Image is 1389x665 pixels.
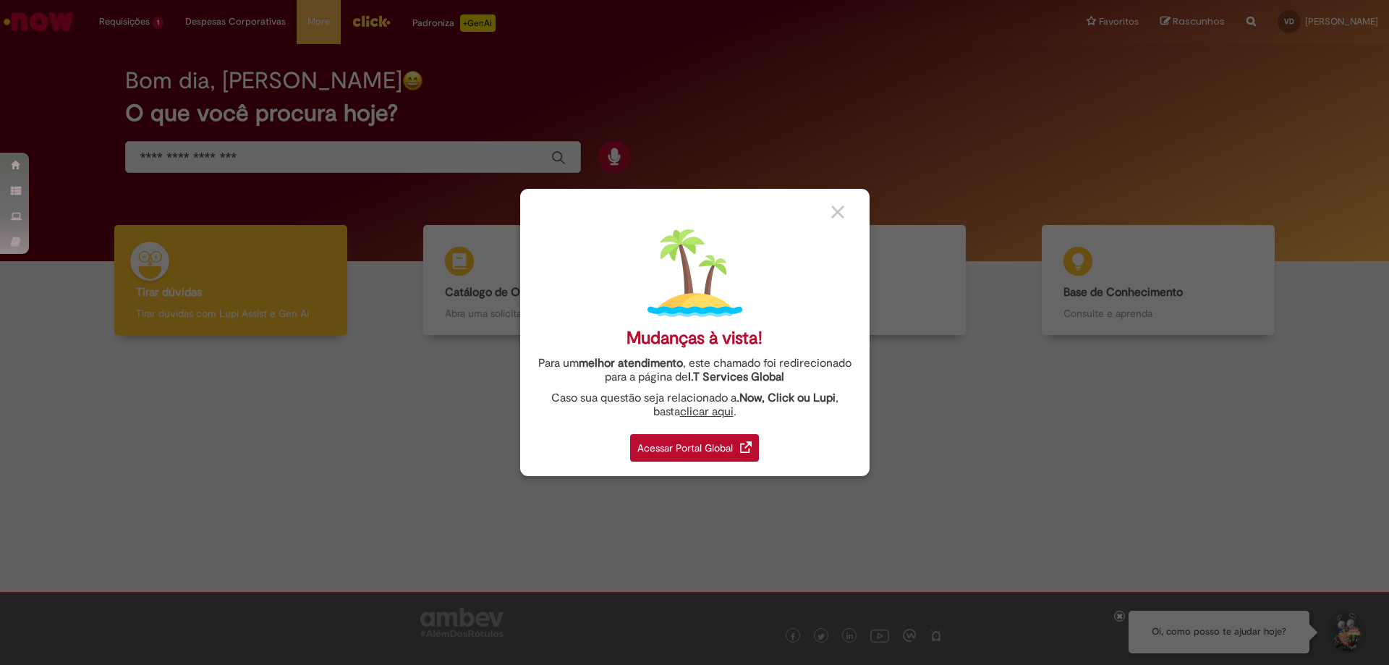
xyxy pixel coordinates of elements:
div: Caso sua questão seja relacionado a , basta . [531,391,859,419]
div: Mudanças à vista! [626,328,763,349]
a: clicar aqui [680,397,734,419]
strong: melhor atendimento [579,356,683,370]
img: island.png [647,226,742,321]
strong: .Now, Click ou Lupi [736,391,836,405]
div: Acessar Portal Global [630,434,759,462]
div: Para um , este chamado foi redirecionado para a página de [531,357,859,384]
img: close_button_grey.png [831,206,844,219]
img: redirect_link.png [740,441,752,453]
a: Acessar Portal Global [630,426,759,462]
a: I.T Services Global [688,362,784,384]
